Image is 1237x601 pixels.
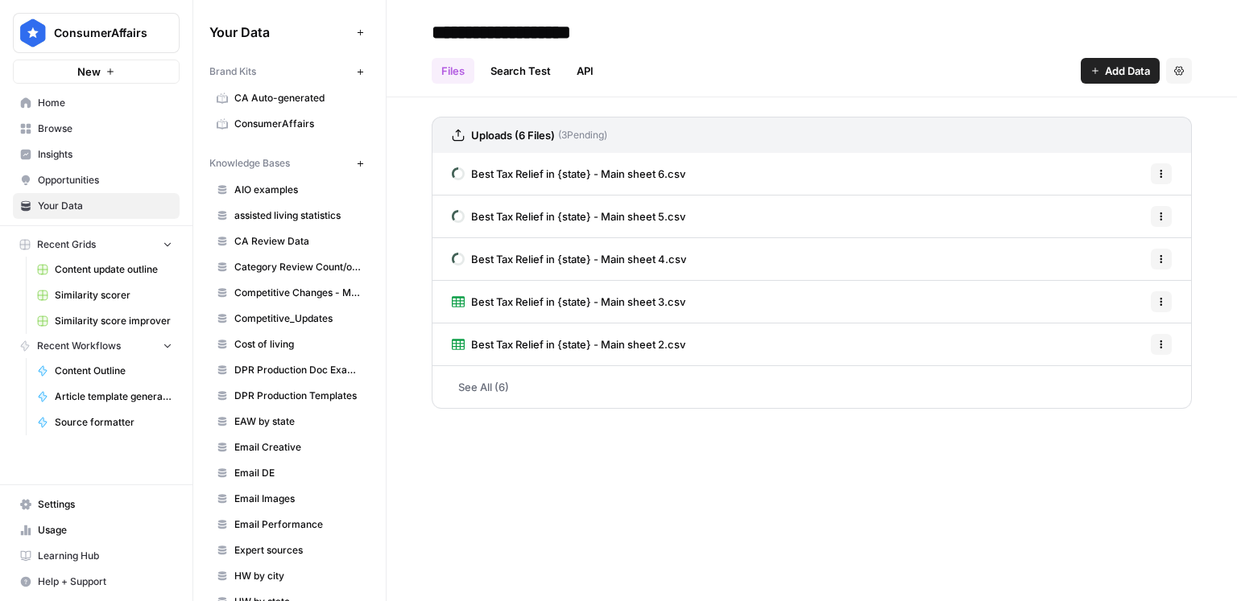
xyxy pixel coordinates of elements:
span: CA Review Data [234,234,362,249]
span: Expert sources [234,543,362,558]
span: Your Data [209,23,350,42]
a: Source formatter [30,410,180,435]
span: Usage [38,523,172,537]
a: assisted living statistics [209,203,370,228]
a: DPR Production Templates [209,383,370,409]
span: Add Data [1105,63,1150,79]
span: ConsumerAffairs [234,117,362,131]
span: Learning Hub [38,549,172,563]
span: DPR Production Doc Examples [234,363,362,377]
a: Usage [13,517,180,543]
span: Email Creative [234,440,362,455]
span: Category Review Count/other [234,260,362,274]
button: Workspace: ConsumerAffairs [13,13,180,53]
span: New [77,64,101,80]
a: Email DE [209,460,370,486]
span: Content update outline [55,262,172,277]
a: Your Data [13,193,180,219]
a: Browse [13,116,180,142]
a: ConsumerAffairs [209,111,370,137]
a: Insights [13,142,180,167]
a: AIO examples [209,177,370,203]
a: Files [432,58,474,84]
span: Similarity score improver [55,314,172,328]
span: Home [38,96,172,110]
span: Best Tax Relief in {state} - Main sheet 6.csv [471,166,685,182]
button: Recent Grids [13,233,180,257]
a: HW by city [209,563,370,589]
a: Opportunities [13,167,180,193]
button: New [13,60,180,84]
a: Content update outline [30,257,180,282]
span: Your Data [38,199,172,213]
a: EAW by state [209,409,370,434]
span: Best Tax Relief in {state} - Main sheet 2.csv [471,336,685,352]
a: Email Performance [209,512,370,537]
a: Best Tax Relief in {state} - Main sheet 3.csv [452,281,685,323]
button: Recent Workflows [13,334,180,358]
a: DPR Production Doc Examples [209,357,370,383]
a: Category Review Count/other [209,254,370,280]
a: API [567,58,603,84]
span: Cost of living [234,337,362,352]
span: Similarity scorer [55,288,172,303]
span: Competitive Changes - Matching [234,286,362,300]
a: CA Review Data [209,228,370,254]
a: Expert sources [209,537,370,563]
a: See All (6) [432,366,1192,408]
button: Help + Support [13,569,180,595]
a: Settings [13,492,180,517]
span: Source formatter [55,415,172,430]
a: Article template generator [30,384,180,410]
span: Recent Grids [37,237,96,252]
span: Best Tax Relief in {state} - Main sheet 3.csv [471,294,685,310]
a: Similarity scorer [30,282,180,308]
span: Competitive_Updates [234,311,362,326]
span: Settings [38,497,172,512]
span: DPR Production Templates [234,389,362,403]
a: Cost of living [209,331,370,357]
span: Best Tax Relief in {state} - Main sheet 5.csv [471,208,685,224]
button: Add Data [1081,58,1160,84]
span: Email DE [234,466,362,480]
a: Competitive_Updates [209,306,370,331]
a: Home [13,90,180,116]
span: Recent Workflows [37,339,121,353]
span: Help + Support [38,574,172,589]
span: Brand Kits [209,64,256,79]
span: HW by city [234,569,362,583]
a: Email Creative [209,434,370,460]
a: Best Tax Relief in {state} - Main sheet 4.csv [452,238,686,280]
a: Search Test [481,58,561,84]
span: Content Outline [55,364,172,378]
span: Knowledge Bases [209,156,290,171]
a: Uploads (6 Files)(3Pending) [452,117,607,153]
span: Insights [38,147,172,162]
a: Best Tax Relief in {state} - Main sheet 6.csv [452,153,685,195]
a: Content Outline [30,358,180,384]
a: Best Tax Relief in {state} - Main sheet 5.csv [452,196,685,237]
span: Article template generator [55,389,172,404]
a: CA Auto-generated [209,85,370,111]
a: Competitive Changes - Matching [209,280,370,306]
span: CA Auto-generated [234,91,362,105]
span: ( 3 Pending) [555,128,607,142]
a: Learning Hub [13,543,180,569]
a: Email Images [209,486,370,512]
span: Browse [38,121,172,136]
a: Similarity score improver [30,308,180,334]
span: AIO examples [234,183,362,197]
span: EAW by state [234,414,362,429]
span: Email Images [234,492,362,506]
img: ConsumerAffairs Logo [19,19,48,47]
span: assisted living statistics [234,208,362,223]
span: Opportunities [38,173,172,187]
h3: Uploads (6 Files) [471,127,555,143]
a: Best Tax Relief in {state} - Main sheet 2.csv [452,323,685,365]
span: ConsumerAffairs [54,25,151,41]
span: Email Performance [234,517,362,532]
span: Best Tax Relief in {state} - Main sheet 4.csv [471,251,686,267]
